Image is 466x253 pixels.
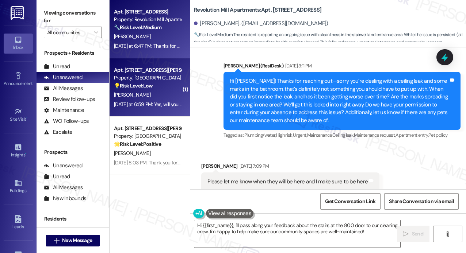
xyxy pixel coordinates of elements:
[4,105,33,125] a: Site Visit •
[37,215,109,223] div: Residents
[44,96,95,103] div: Review follow-ups
[44,85,83,92] div: All Messages
[428,132,448,138] span: Pet policy
[194,31,466,47] span: : The resident is reporting an ongoing issue with cleanliness in the stairwell and entrance area....
[44,173,70,180] div: Unread
[384,193,459,210] button: Share Conversation via email
[94,30,98,35] i: 
[114,82,153,89] strong: 💡 Risk Level: Low
[47,27,90,38] input: All communities
[307,132,332,138] span: Maintenance ,
[114,16,182,23] div: Property: Revolution Mill Apartments
[194,6,321,14] b: Revolution Mill Apartments: Apt. [STREET_ADDRESS]
[44,128,72,136] div: Escalate
[354,132,396,138] span: Maintenance request ,
[25,151,26,156] span: •
[332,132,354,138] span: Ceiling leak ,
[114,74,182,82] div: Property: [GEOGRAPHIC_DATA]
[44,63,70,70] div: Unread
[403,231,409,237] i: 
[238,162,269,170] div: [DATE] 7:09 PM
[114,141,161,147] strong: 🌟 Risk Level: Positive
[114,150,150,156] span: [PERSON_NAME]
[46,235,100,246] button: New Message
[44,195,86,202] div: New Inbounds
[412,230,423,238] span: Send
[4,34,33,53] a: Inbox
[114,24,161,31] strong: 🔧 Risk Level: Medium
[114,125,182,132] div: Apt. [STREET_ADDRESS][PERSON_NAME]
[37,49,109,57] div: Prospects + Residents
[114,101,280,108] div: [DATE] at 6:59 PM: Yes, will you be able to come to our unit to help us set it up?
[44,162,83,170] div: Unanswered
[33,80,34,85] span: •
[62,237,92,244] span: New Message
[224,130,461,140] div: Tagged as:
[114,66,182,74] div: Apt. [STREET_ADDRESS][PERSON_NAME]
[37,148,109,156] div: Prospects
[396,132,428,138] span: Apartment entry ,
[293,132,307,138] span: Urgent ,
[44,74,83,81] div: Unanswered
[207,178,368,217] div: Please let me know when they will be here and I make sure to be here I don't like/allow people ge...
[194,220,400,248] textarea: Hi {{first_name}}, I'll pass along your feedback about the stairs at the 800 door to our cleaning...
[224,62,461,72] div: [PERSON_NAME] (ResiDesk)
[325,198,375,205] span: Get Conversation Link
[397,226,429,242] button: Send
[114,132,182,140] div: Property: [GEOGRAPHIC_DATA]
[230,77,449,124] div: Hi [PERSON_NAME]! Thanks for reaching out—sorry you’re dealing with a ceiling leak and some marks...
[283,62,312,70] div: [DATE] 3:11 PM
[11,6,26,20] img: ResiDesk Logo
[201,162,379,172] div: [PERSON_NAME]
[194,20,328,27] div: [PERSON_NAME]. ([EMAIL_ADDRESS][DOMAIN_NAME])
[4,141,33,161] a: Insights •
[54,238,59,244] i: 
[320,193,380,210] button: Get Conversation Link
[4,213,33,233] a: Leads
[244,132,276,138] span: Plumbing/water ,
[276,132,293,138] span: High risk ,
[4,177,33,196] a: Buildings
[114,92,150,98] span: [PERSON_NAME]
[114,33,150,40] span: [PERSON_NAME]
[44,7,102,27] label: Viewing conversations for
[44,184,83,191] div: All Messages
[114,8,182,16] div: Apt. [STREET_ADDRESS]
[44,106,84,114] div: Maintenance
[389,198,454,205] span: Share Conversation via email
[445,231,450,237] i: 
[26,116,27,121] span: •
[44,117,89,125] div: WO Follow-ups
[194,32,233,38] strong: 🔧 Risk Level: Medium
[114,43,438,49] div: [DATE] at 6:47 PM: Thanks for working through this It all the time Indeed I have not seen any one...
